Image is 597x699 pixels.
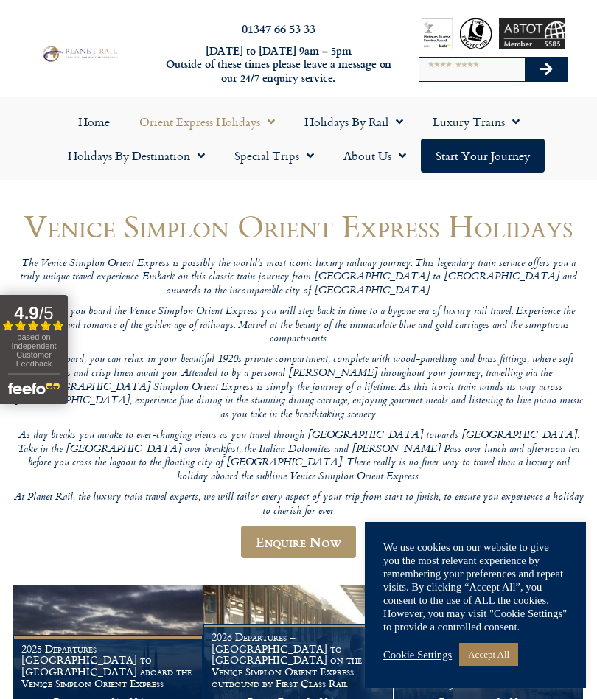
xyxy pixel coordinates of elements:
[212,631,385,689] h1: 2026 Departures – [GEOGRAPHIC_DATA] to [GEOGRAPHIC_DATA] on the Venice Simplon Orient Express out...
[63,105,125,139] a: Home
[459,643,518,666] a: Accept All
[125,105,290,139] a: Orient Express Holidays
[241,526,356,558] a: Enquire Now
[13,429,584,484] p: As day breaks you awake to ever-changing views as you travel through [GEOGRAPHIC_DATA] towards [G...
[13,209,584,243] h1: Venice Simplon Orient Express Holidays
[525,58,568,81] button: Search
[383,540,568,633] div: We use cookies on our website to give you the most relevant experience by remembering your prefer...
[163,44,394,86] h6: [DATE] to [DATE] 9am – 5pm Outside of these times please leave a message on our 24/7 enquiry serv...
[13,491,584,518] p: At Planet Rail, the luxury train travel experts, we will tailor every aspect of your trip from st...
[13,353,584,422] p: Once on board, you can relax in your beautiful 1920s private compartment, complete with wood-pane...
[40,44,119,64] img: Planet Rail Train Holidays Logo
[418,105,534,139] a: Luxury Trains
[220,139,329,173] a: Special Trips
[402,631,575,689] h1: 2026 Departures – [GEOGRAPHIC_DATA] to [GEOGRAPHIC_DATA] on the Venice Simplon Orient Express – S...
[421,139,545,173] a: Start your Journey
[242,20,315,37] a: 01347 66 53 33
[13,305,584,347] p: As soon as you board the Venice Simplon Orient Express you will step back in time to a bygone era...
[383,648,452,661] a: Cookie Settings
[53,139,220,173] a: Holidays by Destination
[7,105,590,173] nav: Menu
[13,257,584,299] p: The Venice Simplon Orient Express is possibly the world’s most iconic luxury railway journey. Thi...
[290,105,418,139] a: Holidays by Rail
[329,139,421,173] a: About Us
[21,643,195,689] h1: 2025 Departures – [GEOGRAPHIC_DATA] to [GEOGRAPHIC_DATA] aboard the Venice Simplon Orient Express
